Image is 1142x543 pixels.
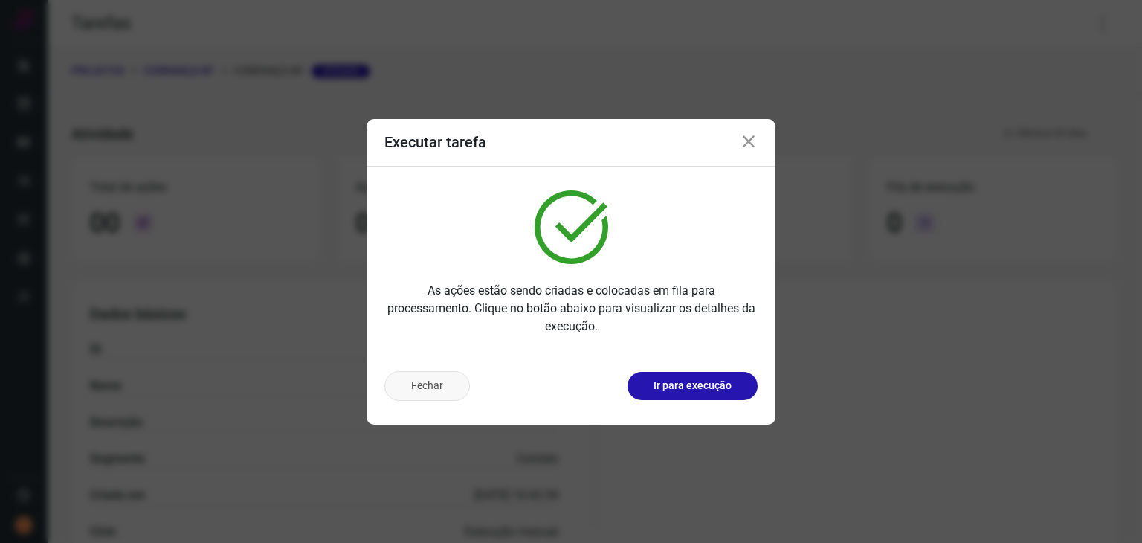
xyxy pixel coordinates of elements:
[628,372,758,400] button: Ir para execução
[384,133,486,151] h3: Executar tarefa
[384,371,470,401] button: Fechar
[654,378,732,393] p: Ir para execução
[384,282,758,335] p: As ações estão sendo criadas e colocadas em fila para processamento. Clique no botão abaixo para ...
[535,190,608,264] img: verified.svg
